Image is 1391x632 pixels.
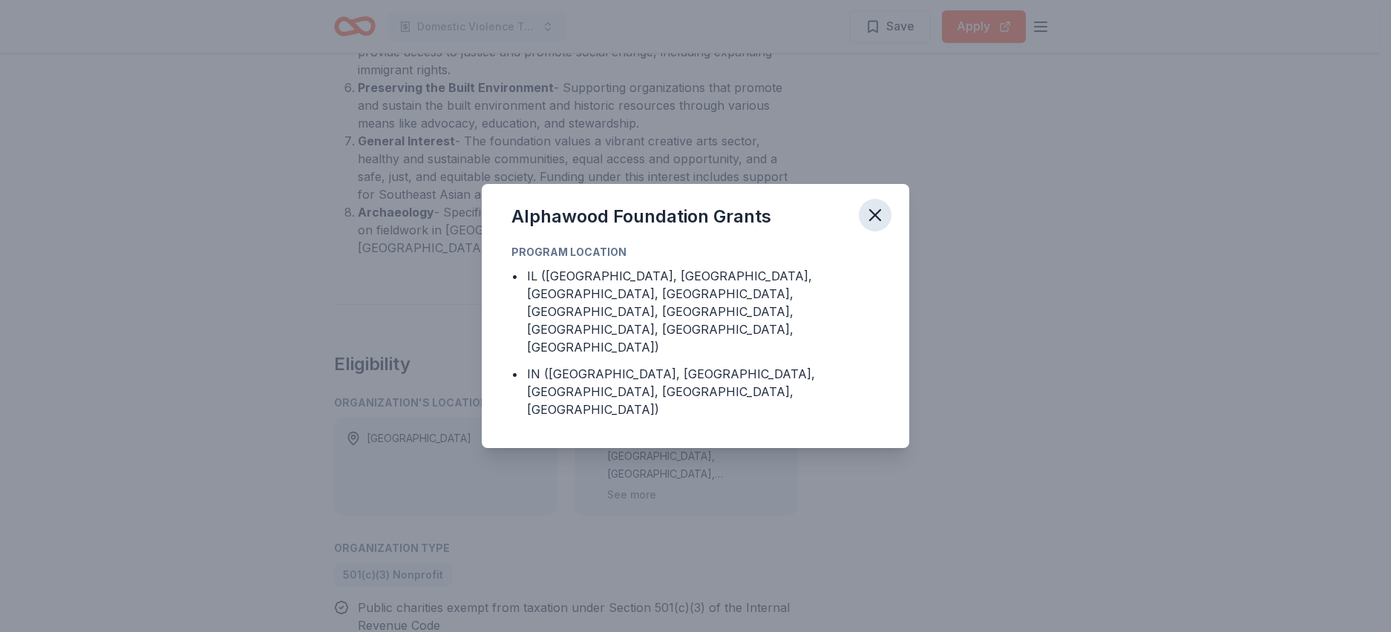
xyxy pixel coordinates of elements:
[511,205,771,228] div: Alphawood Foundation Grants
[527,267,880,356] div: IL ([GEOGRAPHIC_DATA], [GEOGRAPHIC_DATA], [GEOGRAPHIC_DATA], [GEOGRAPHIC_DATA], [GEOGRAPHIC_DATA]...
[511,243,880,261] div: Program Location
[511,267,518,285] div: •
[527,365,880,418] div: IN ([GEOGRAPHIC_DATA], [GEOGRAPHIC_DATA], [GEOGRAPHIC_DATA], [GEOGRAPHIC_DATA], [GEOGRAPHIC_DATA])
[511,365,518,383] div: •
